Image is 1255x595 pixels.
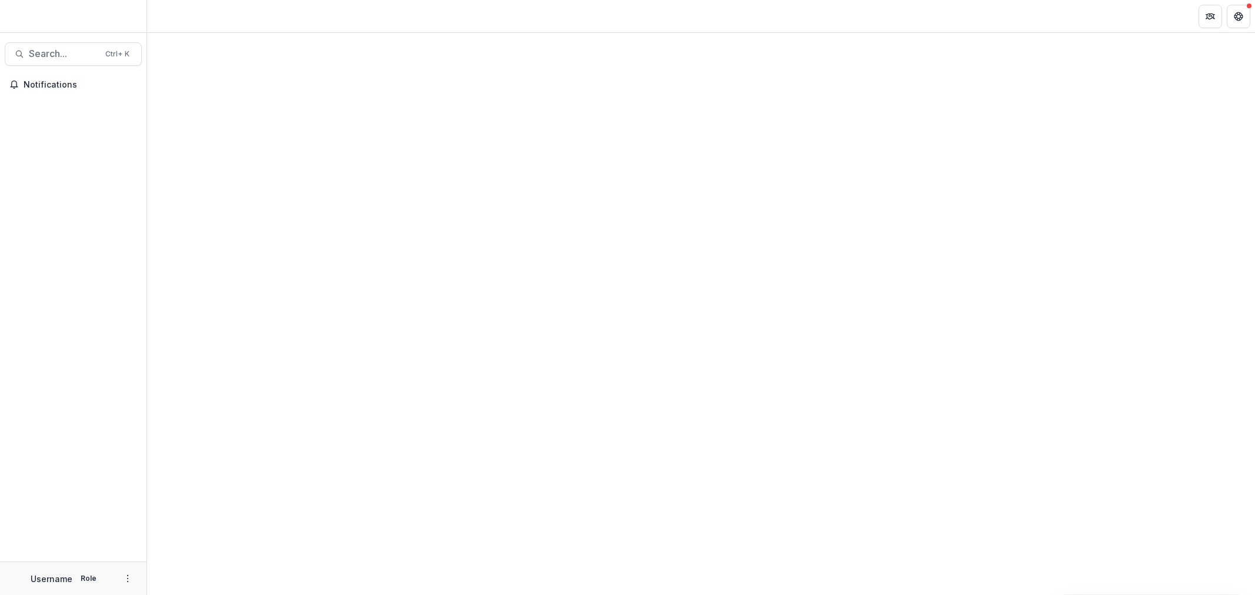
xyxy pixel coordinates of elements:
button: Notifications [5,75,142,94]
button: Search... [5,42,142,66]
button: More [121,571,135,586]
p: Username [31,573,72,585]
p: Role [77,573,100,584]
button: Partners [1199,5,1222,28]
span: Search... [29,48,98,59]
div: Ctrl + K [103,48,132,61]
span: Notifications [24,80,137,90]
button: Get Help [1227,5,1250,28]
